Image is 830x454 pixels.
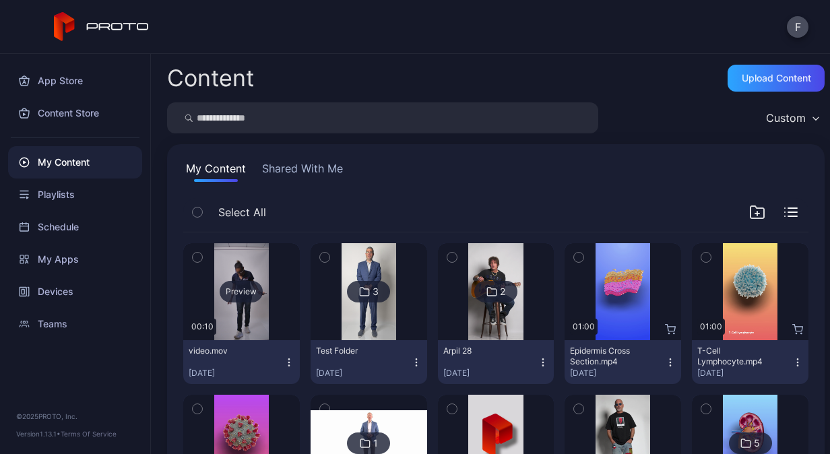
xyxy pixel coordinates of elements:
div: 2 [500,286,505,298]
button: Arpil 28[DATE] [438,340,554,384]
div: Test Folder [316,346,390,356]
div: Custom [766,111,806,125]
a: Terms Of Service [61,430,117,438]
button: video.mov[DATE] [183,340,300,384]
button: Shared With Me [259,160,346,182]
div: 3 [373,286,379,298]
div: Preview [220,281,263,302]
button: T-Cell Lymphocyte.mp4[DATE] [692,340,808,384]
div: Epidermis Cross Section.mp4 [570,346,644,367]
span: Version 1.13.1 • [16,430,61,438]
div: 1 [373,437,378,449]
a: My Content [8,146,142,179]
button: Test Folder[DATE] [311,340,427,384]
div: [DATE] [570,368,665,379]
div: [DATE] [316,368,411,379]
div: 5 [754,437,760,449]
div: video.mov [189,346,263,356]
div: [DATE] [189,368,284,379]
span: Select All [218,204,266,220]
button: Upload Content [728,65,825,92]
div: Arpil 28 [443,346,517,356]
a: App Store [8,65,142,97]
a: Content Store [8,97,142,129]
a: My Apps [8,243,142,275]
a: Teams [8,308,142,340]
div: [DATE] [697,368,792,379]
div: Upload Content [742,73,811,84]
button: Custom [759,102,825,133]
button: Epidermis Cross Section.mp4[DATE] [565,340,681,384]
a: Devices [8,275,142,308]
div: [DATE] [443,368,538,379]
div: Content [167,67,254,90]
div: T-Cell Lymphocyte.mp4 [697,346,771,367]
button: F [787,16,808,38]
a: Playlists [8,179,142,211]
button: My Content [183,160,249,182]
a: Schedule [8,211,142,243]
div: © 2025 PROTO, Inc. [16,411,134,422]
